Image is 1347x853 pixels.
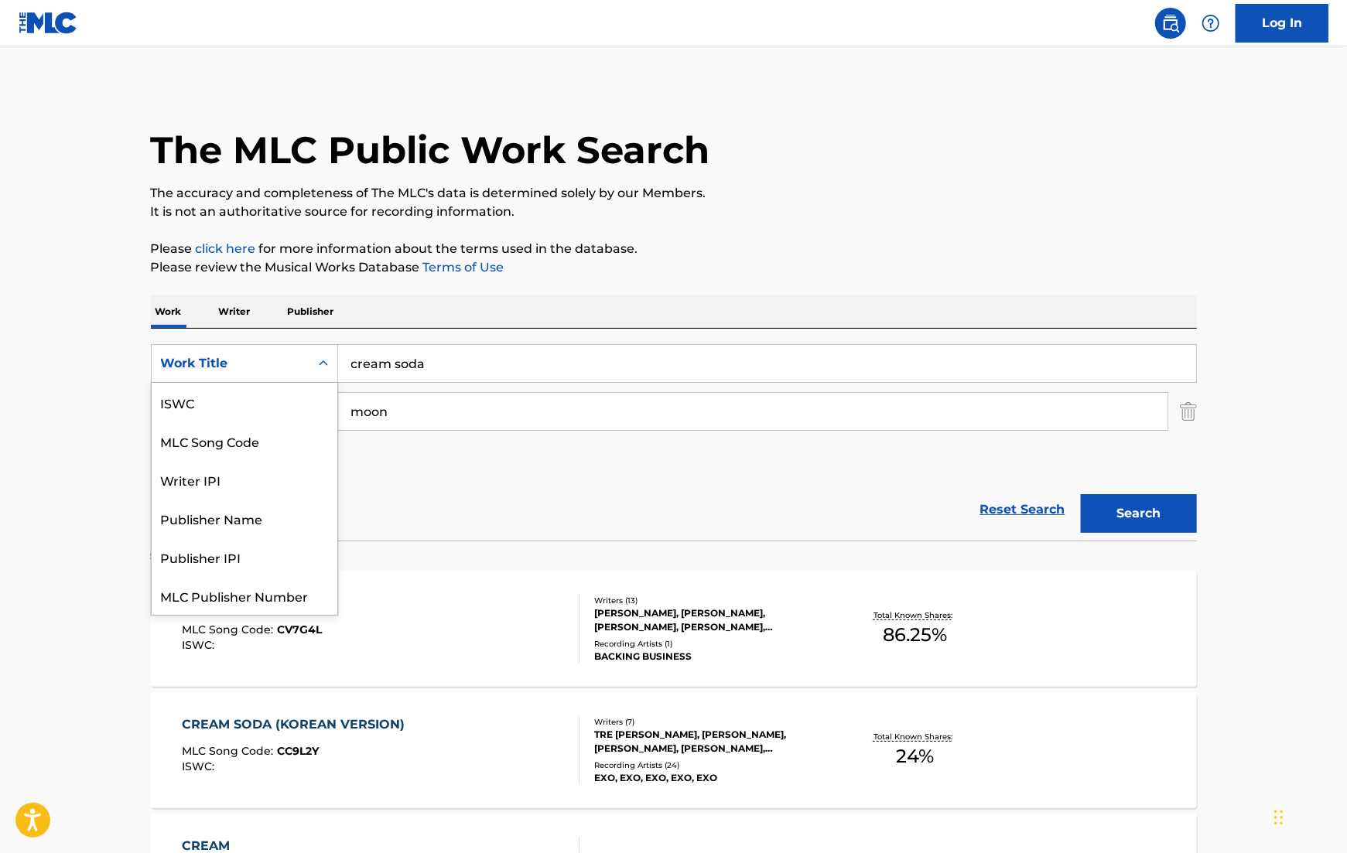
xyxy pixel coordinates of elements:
[594,638,828,650] div: Recording Artists ( 1 )
[594,650,828,664] div: BACKING BUSINESS
[1155,8,1186,39] a: Public Search
[152,537,337,576] div: Publisher IPI
[152,421,337,460] div: MLC Song Code
[420,260,504,275] a: Terms of Use
[151,184,1197,203] p: The accuracy and completeness of The MLC's data is determined solely by our Members.
[182,638,218,652] span: ISWC :
[594,771,828,785] div: EXO, EXO, EXO, EXO, EXO
[151,571,1197,687] a: CREAM SODAMLC Song Code:CV7G4LISWC:Writers (13)[PERSON_NAME], [PERSON_NAME], [PERSON_NAME], [PERS...
[594,759,828,771] div: Recording Artists ( 24 )
[151,203,1197,221] p: It is not an authoritative source for recording information.
[152,383,337,421] div: ISWC
[196,241,256,256] a: click here
[1161,14,1180,32] img: search
[182,744,277,758] span: MLC Song Code :
[1195,8,1226,39] div: Help
[151,258,1197,277] p: Please review the Musical Works Database
[594,595,828,606] div: Writers ( 13 )
[161,354,300,373] div: Work Title
[594,716,828,728] div: Writers ( 7 )
[151,344,1197,541] form: Search Form
[1274,794,1284,841] div: Drag
[19,12,78,34] img: MLC Logo
[973,493,1073,527] a: Reset Search
[151,692,1197,808] a: CREAM SODA (KOREAN VERSION)MLC Song Code:CC9L2YISWC:Writers (7)TRE [PERSON_NAME], [PERSON_NAME], ...
[1180,392,1197,431] img: Delete Criterion
[152,576,337,615] div: MLC Publisher Number
[151,240,1197,258] p: Please for more information about the terms used in the database.
[151,127,710,173] h1: The MLC Public Work Search
[1202,14,1220,32] img: help
[883,621,947,649] span: 86.25 %
[277,744,319,758] span: CC9L2Y
[277,623,322,636] span: CV7G4L
[594,728,828,756] div: TRE [PERSON_NAME], [PERSON_NAME], [PERSON_NAME], [PERSON_NAME], [PERSON_NAME] [PERSON_NAME], [PER...
[873,609,956,621] p: Total Known Shares:
[182,623,277,636] span: MLC Song Code :
[1270,779,1347,853] iframe: Chat Widget
[1236,4,1328,43] a: Log In
[873,731,956,742] p: Total Known Shares:
[152,499,337,537] div: Publisher Name
[594,606,828,634] div: [PERSON_NAME], [PERSON_NAME], [PERSON_NAME], [PERSON_NAME], [PERSON_NAME], [PERSON_NAME] [PERSON_...
[182,715,412,734] div: CREAM SODA (KOREAN VERSION)
[151,295,186,328] p: Work
[283,295,339,328] p: Publisher
[214,295,255,328] p: Writer
[896,742,934,770] span: 24 %
[182,759,218,773] span: ISWC :
[152,460,337,499] div: Writer IPI
[1081,494,1197,533] button: Search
